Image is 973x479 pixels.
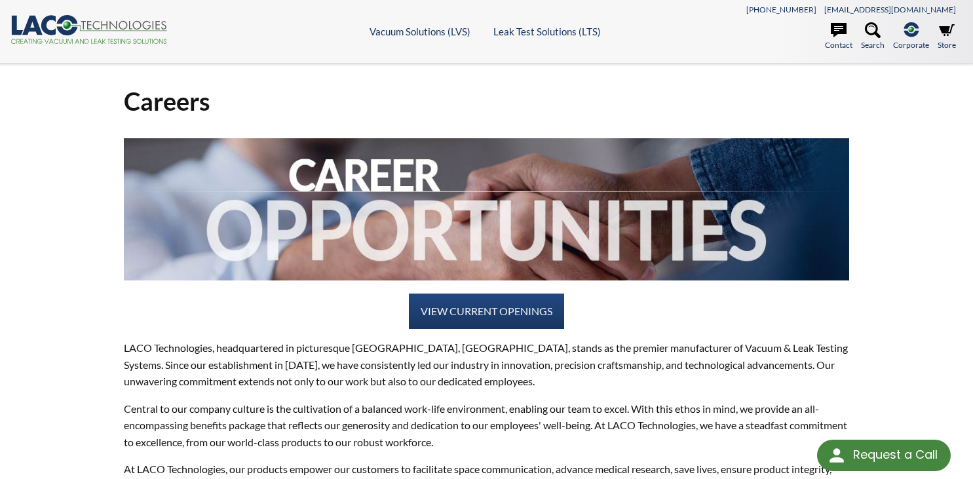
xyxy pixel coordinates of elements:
a: Leak Test Solutions (LTS) [493,26,601,37]
a: Search [861,22,885,51]
span: Corporate [893,39,929,51]
a: [EMAIL_ADDRESS][DOMAIN_NAME] [824,5,956,14]
a: Vacuum Solutions (LVS) [370,26,470,37]
img: round button [826,445,847,466]
div: Request a Call [853,440,938,470]
div: Request a Call [817,440,951,471]
a: Store [938,22,956,51]
a: VIEW CURRENT OPENINGS [409,294,564,329]
h1: Careers [124,85,850,117]
img: 2024-Career-Opportunities.jpg [124,138,850,280]
p: Central to our company culture is the cultivation of a balanced work-life environment, enabling o... [124,400,850,451]
a: Contact [825,22,852,51]
a: [PHONE_NUMBER] [746,5,816,14]
p: LACO Technologies, headquartered in picturesque [GEOGRAPHIC_DATA], [GEOGRAPHIC_DATA], stands as t... [124,339,850,390]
